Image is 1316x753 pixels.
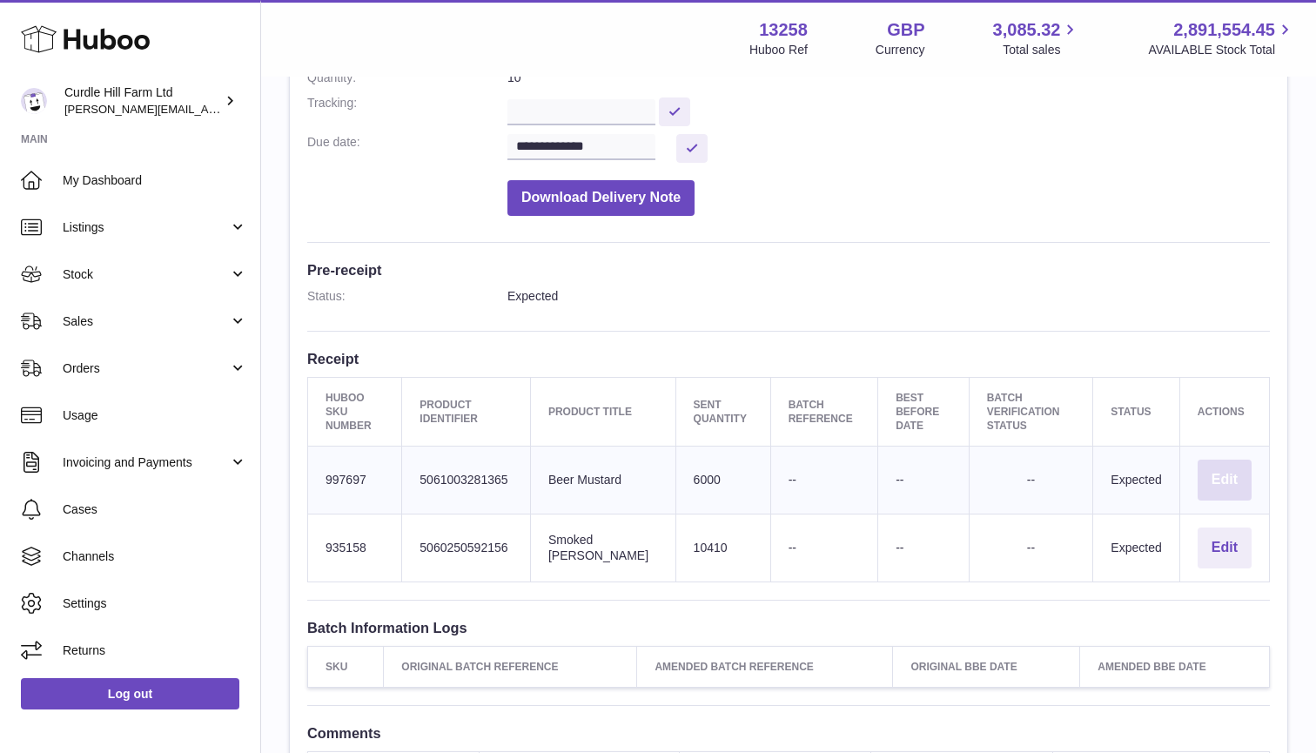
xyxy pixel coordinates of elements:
[63,266,229,283] span: Stock
[63,501,247,518] span: Cases
[993,18,1081,58] a: 3,085.32 Total sales
[307,95,507,125] dt: Tracking:
[993,18,1061,42] span: 3,085.32
[307,618,1270,637] h3: Batch Information Logs
[530,447,675,514] td: Beer Mustard
[63,360,229,377] span: Orders
[1093,514,1179,582] td: Expected
[1080,646,1270,687] th: Amended BBE Date
[749,42,808,58] div: Huboo Ref
[63,172,247,189] span: My Dashboard
[878,514,969,582] td: --
[21,88,47,114] img: miranda@diddlysquatfarmshop.com
[507,70,1270,86] dd: 10
[530,377,675,447] th: Product title
[63,407,247,424] span: Usage
[63,642,247,659] span: Returns
[308,646,384,687] th: SKU
[987,540,1076,556] div: --
[308,514,402,582] td: 935158
[887,18,924,42] strong: GBP
[63,595,247,612] span: Settings
[308,447,402,514] td: 997697
[64,84,221,118] div: Curdle Hill Farm Ltd
[893,646,1080,687] th: Original BBE Date
[770,514,878,582] td: --
[1093,447,1179,514] td: Expected
[1198,528,1252,568] button: Edit
[402,377,531,447] th: Product Identifier
[384,646,637,687] th: Original Batch Reference
[307,260,1270,279] h3: Pre-receipt
[63,313,229,330] span: Sales
[21,678,239,709] a: Log out
[969,377,1093,447] th: Batch Verification Status
[63,548,247,565] span: Channels
[675,514,770,582] td: 10410
[675,377,770,447] th: Sent Quantity
[1093,377,1179,447] th: Status
[402,514,531,582] td: 5060250592156
[307,70,507,86] dt: Quantity:
[402,447,531,514] td: 5061003281365
[770,447,878,514] td: --
[1198,460,1252,501] button: Edit
[307,134,507,163] dt: Due date:
[308,377,402,447] th: Huboo SKU Number
[1179,377,1269,447] th: Actions
[307,723,1270,743] h3: Comments
[1148,42,1295,58] span: AVAILABLE Stock Total
[530,514,675,582] td: Smoked [PERSON_NAME]
[1173,18,1275,42] span: 2,891,554.45
[878,377,969,447] th: Best Before Date
[987,472,1076,488] div: --
[64,102,349,116] span: [PERSON_NAME][EMAIL_ADDRESS][DOMAIN_NAME]
[637,646,893,687] th: Amended Batch Reference
[675,447,770,514] td: 6000
[1148,18,1295,58] a: 2,891,554.45 AVAILABLE Stock Total
[770,377,878,447] th: Batch Reference
[63,219,229,236] span: Listings
[63,454,229,471] span: Invoicing and Payments
[876,42,925,58] div: Currency
[507,180,695,216] button: Download Delivery Note
[1003,42,1080,58] span: Total sales
[507,288,1270,305] dd: Expected
[307,349,1270,368] h3: Receipt
[759,18,808,42] strong: 13258
[307,288,507,305] dt: Status:
[878,447,969,514] td: --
